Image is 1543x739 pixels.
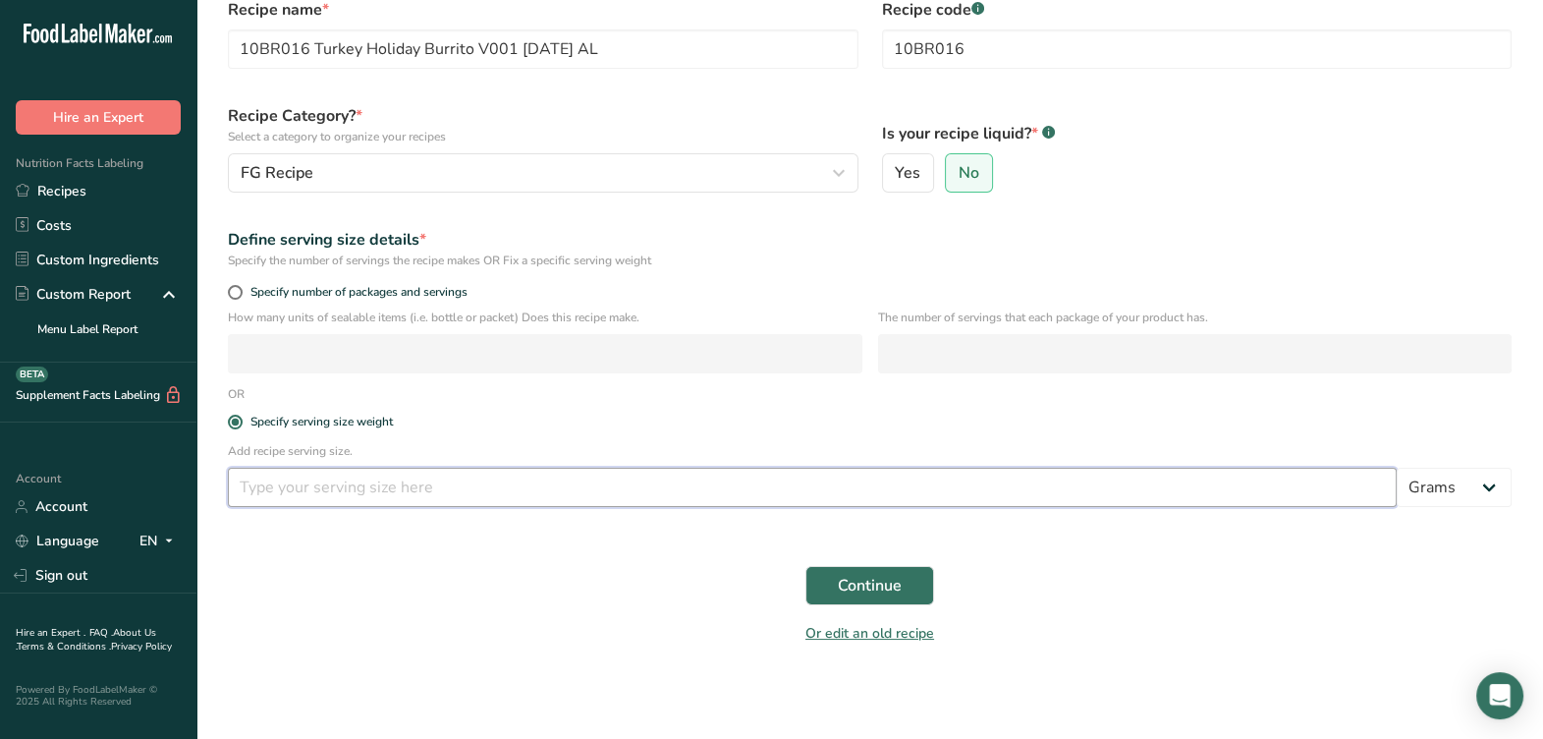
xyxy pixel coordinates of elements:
[16,626,156,654] a: About Us .
[838,574,902,597] span: Continue
[228,468,1397,507] input: Type your serving size here
[882,29,1513,69] input: Type your recipe code here
[216,385,256,403] div: OR
[89,626,113,640] a: FAQ .
[17,640,111,654] a: Terms & Conditions .
[228,104,858,145] label: Recipe Category?
[250,415,393,429] div: Specify serving size weight
[243,285,468,300] span: Specify number of packages and servings
[228,252,1512,269] div: Specify the number of servings the recipe makes OR Fix a specific serving weight
[882,122,1513,145] label: Is your recipe liquid?
[228,29,858,69] input: Type your recipe name here
[241,161,313,185] span: FG Recipe
[228,442,1512,460] p: Add recipe serving size.
[228,128,858,145] p: Select a category to organize your recipes
[1476,672,1523,719] div: Open Intercom Messenger
[228,153,858,193] button: FG Recipe
[16,626,85,640] a: Hire an Expert .
[878,309,1513,326] p: The number of servings that each package of your product has.
[228,309,862,326] p: How many units of sealable items (i.e. bottle or packet) Does this recipe make.
[16,367,48,382] div: BETA
[16,100,181,135] button: Hire an Expert
[895,163,920,183] span: Yes
[805,624,934,643] a: Or edit an old recipe
[228,228,1512,252] div: Define serving size details
[16,524,99,558] a: Language
[16,684,181,708] div: Powered By FoodLabelMaker © 2025 All Rights Reserved
[16,284,131,305] div: Custom Report
[805,566,934,605] button: Continue
[111,640,172,654] a: Privacy Policy
[139,530,181,553] div: EN
[959,163,979,183] span: No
